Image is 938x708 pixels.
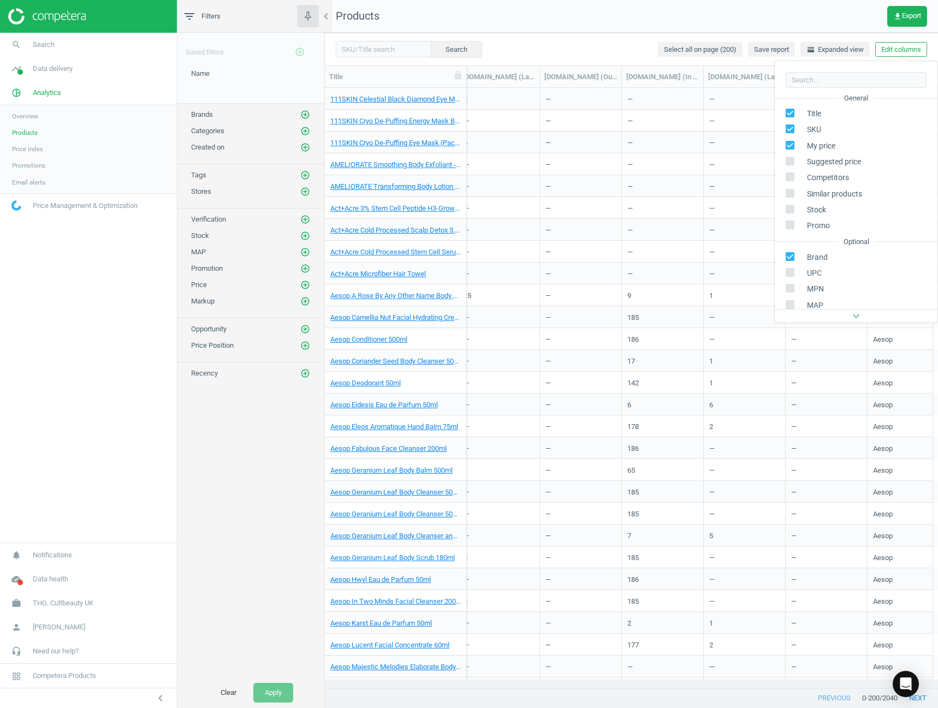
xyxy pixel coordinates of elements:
[330,356,461,366] a: Aesop Coriander Seed Body Cleanser 500ml
[887,6,927,27] button: get_appExport
[300,324,310,334] i: add_circle_outline
[191,69,210,78] span: Name
[6,545,27,566] i: notifications
[545,569,616,588] div: —
[191,231,209,240] span: Stock
[873,444,893,457] div: Aesop
[627,198,698,217] div: —
[627,291,631,305] div: 9
[191,215,226,223] span: Verification
[709,89,780,108] div: —
[791,351,862,370] div: —
[545,351,616,370] div: —
[545,591,616,610] div: —
[791,438,862,457] div: —
[300,186,311,197] button: add_circle_outline
[300,215,310,224] i: add_circle_outline
[838,237,875,247] div: Optional
[545,635,616,654] div: —
[300,230,311,241] button: add_circle_outline
[191,369,218,377] span: Recency
[786,72,927,88] input: Search...
[464,482,534,501] div: —
[545,417,616,436] div: —
[544,72,617,82] div: [DOMAIN_NAME] (Out of stock duration)
[12,112,38,121] span: Overview
[300,214,311,225] button: add_circle_outline
[6,569,27,590] i: cloud_done
[33,88,61,98] span: Analytics
[802,109,821,119] span: Title
[709,329,780,348] div: —
[33,40,55,50] span: Search
[330,444,447,454] a: Aesop Fabulous Face Cleanser 200ml
[545,679,616,698] div: —
[545,307,616,326] div: —
[862,693,880,703] span: 0 - 200
[627,400,631,414] div: 6
[330,487,461,497] a: Aesop Geranium Leaf Body Cleanser 500ml
[791,526,862,545] div: —
[545,373,616,392] div: —
[464,111,534,130] div: —
[6,617,27,638] i: person
[873,378,893,392] div: Aesop
[748,42,795,57] button: Save report
[545,220,616,239] div: —
[754,45,789,55] span: Save report
[791,613,862,632] div: —
[12,145,43,153] span: Price index
[154,692,167,705] i: chevron_left
[545,198,616,217] div: —
[802,172,849,183] span: Competitors
[873,509,893,523] div: Aesop
[627,618,631,632] div: 2
[462,72,535,82] div: [DOMAIN_NAME] (Last out of stock duration)
[893,12,902,21] i: get_app
[319,10,333,23] i: chevron_left
[802,268,822,278] span: UPC
[464,373,534,392] div: —
[191,264,223,272] span: Promotion
[209,683,248,703] button: Clear
[791,373,862,392] div: —
[627,335,639,348] div: 186
[627,553,639,567] div: 185
[330,160,461,170] a: AMELIORATE Smoothing Body Exfoliant - Supersize 300ml
[464,526,534,545] div: —
[873,597,893,610] div: Aesop
[336,41,431,57] input: SKU/Title search
[300,247,311,258] button: add_circle_outline
[802,124,821,135] span: SKU
[300,170,310,180] i: add_circle_outline
[709,264,780,283] div: —
[545,613,616,632] div: —
[330,422,458,432] a: Aesop Eleos Aromatique Hand Balm 75ml
[191,341,234,349] span: Price Position
[300,296,311,307] button: add_circle_outline
[791,591,862,610] div: —
[300,126,310,136] i: add_circle_outline
[6,58,27,79] i: timeline
[201,11,221,21] span: Filters
[330,509,461,519] a: Aesop Geranium Leaf Body Cleanser 500ml
[709,176,780,195] div: —
[709,198,780,217] div: —
[806,45,815,54] i: horizontal_split
[627,597,639,610] div: 185
[709,356,713,370] div: 1
[464,176,534,195] div: —
[802,221,830,231] span: Promo
[33,201,138,211] span: Price Management & Optimization
[545,89,616,108] div: —
[627,264,698,283] div: —
[880,693,898,703] span: / 2040
[6,82,27,103] i: pie_chart_outlined
[191,281,207,289] span: Price
[300,142,310,152] i: add_circle_outline
[791,657,862,676] div: —
[253,683,293,703] button: Apply
[802,252,828,263] span: Brand
[545,460,616,479] div: —
[545,438,616,457] div: —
